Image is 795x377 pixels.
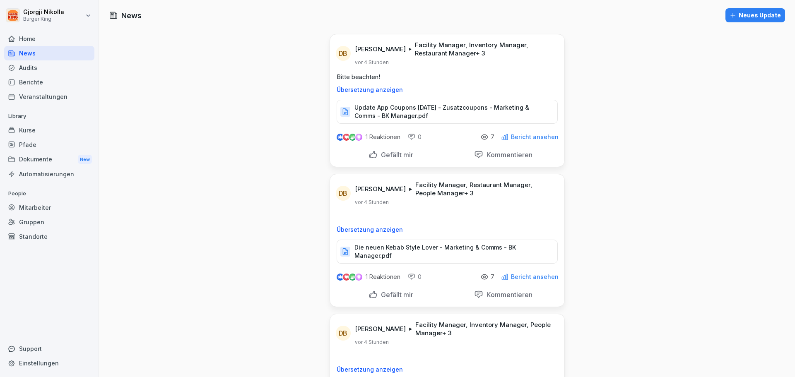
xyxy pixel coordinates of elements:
[483,151,532,159] p: Kommentieren
[4,89,94,104] a: Veranstaltungen
[4,75,94,89] a: Berichte
[355,185,406,193] p: [PERSON_NAME]
[511,274,559,280] p: Bericht ansehen
[355,325,406,333] p: [PERSON_NAME]
[121,10,142,21] h1: News
[354,243,549,260] p: Die neuen Kebab Style Lover - Marketing & Comms - BK Manager.pdf
[415,321,554,337] p: Facility Manager, Inventory Manager, People Manager + 3
[337,226,558,233] p: Übersetzung anzeigen
[337,134,343,140] img: like
[23,16,64,22] p: Burger King
[337,366,558,373] p: Übersetzung anzeigen
[730,11,781,20] div: Neues Update
[366,274,400,280] p: 1 Reaktionen
[336,186,351,201] div: DB
[4,200,94,215] a: Mitarbeiter
[337,274,343,280] img: like
[4,341,94,356] div: Support
[4,31,94,46] a: Home
[4,152,94,167] a: DokumenteNew
[408,273,422,281] div: 0
[511,134,559,140] p: Bericht ansehen
[4,215,94,229] a: Gruppen
[355,45,406,53] p: [PERSON_NAME]
[354,103,549,120] p: Update App Coupons [DATE] - Zusatzcoupons - Marketing & Comms - BK Manager.pdf
[349,134,356,141] img: celebrate
[337,72,558,82] p: Bitte beachten!
[4,187,94,200] p: People
[491,134,494,140] p: 7
[408,133,422,141] div: 0
[23,9,64,16] p: Gjorgji Nikolla
[415,41,554,58] p: Facility Manager, Inventory Manager, Restaurant Manager + 3
[355,59,389,66] p: vor 4 Stunden
[4,152,94,167] div: Dokumente
[343,274,349,280] img: love
[4,137,94,152] a: Pfade
[336,46,351,61] div: DB
[725,8,785,22] button: Neues Update
[337,86,558,93] p: Übersetzung anzeigen
[337,250,558,258] a: Die neuen Kebab Style Lover - Marketing & Comms - BK Manager.pdf
[483,291,532,299] p: Kommentieren
[4,123,94,137] a: Kurse
[4,167,94,181] a: Automatisierungen
[355,199,389,206] p: vor 4 Stunden
[355,133,362,141] img: inspiring
[349,274,356,281] img: celebrate
[343,134,349,140] img: love
[4,110,94,123] p: Library
[378,151,413,159] p: Gefällt mir
[355,339,389,346] p: vor 4 Stunden
[355,273,362,281] img: inspiring
[337,110,558,118] a: Update App Coupons [DATE] - Zusatzcoupons - Marketing & Comms - BK Manager.pdf
[4,229,94,244] a: Standorte
[378,291,413,299] p: Gefällt mir
[366,134,400,140] p: 1 Reaktionen
[4,356,94,370] a: Einstellungen
[415,181,554,197] p: Facility Manager, Restaurant Manager, People Manager + 3
[4,60,94,75] a: Audits
[4,46,94,60] a: News
[336,326,351,341] div: DB
[491,274,494,280] p: 7
[78,155,92,164] div: New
